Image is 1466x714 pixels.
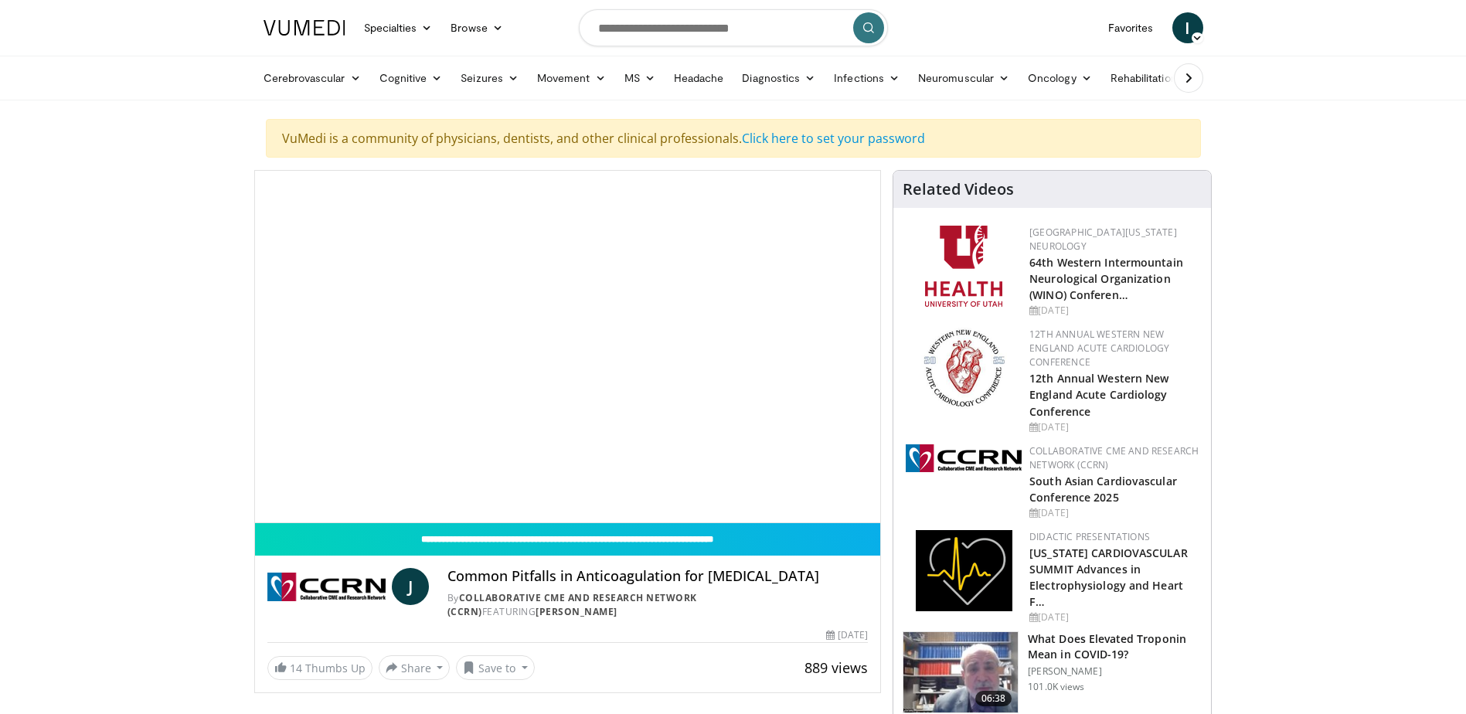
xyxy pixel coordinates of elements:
a: Browse [441,12,512,43]
img: a04ee3ba-8487-4636-b0fb-5e8d268f3737.png.150x105_q85_autocrop_double_scale_upscale_version-0.2.png [906,444,1022,472]
a: Click here to set your password [742,130,925,147]
a: [US_STATE] CARDIOVASCULAR SUMMIT Advances in Electrophysiology and Heart F… [1029,546,1188,609]
a: 06:38 What Does Elevated Troponin Mean in COVID-19? [PERSON_NAME] 101.0K views [903,631,1202,713]
a: Rehabilitation [1101,63,1186,93]
img: 0954f259-7907-4053-a817-32a96463ecc8.png.150x105_q85_autocrop_double_scale_upscale_version-0.2.png [921,328,1007,409]
a: Movement [528,63,615,93]
p: 101.0K views [1028,681,1084,693]
video-js: Video Player [255,171,881,523]
div: [DATE] [1029,420,1199,434]
button: Share [379,655,451,680]
div: Didactic Presentations [1029,530,1199,544]
p: [PERSON_NAME] [1028,665,1202,678]
h3: What Does Elevated Troponin Mean in COVID-19? [1028,631,1202,662]
a: [GEOGRAPHIC_DATA][US_STATE] Neurology [1029,226,1177,253]
span: 06:38 [975,691,1012,706]
a: 14 Thumbs Up [267,656,372,680]
img: f6362829-b0a3-407d-a044-59546adfd345.png.150x105_q85_autocrop_double_scale_upscale_version-0.2.png [925,226,1002,307]
a: 12th Annual Western New England Acute Cardiology Conference [1029,371,1168,418]
a: I [1172,12,1203,43]
a: Neuromuscular [909,63,1019,93]
a: South Asian Cardiovascular Conference 2025 [1029,474,1177,505]
a: J [392,568,429,605]
img: VuMedi Logo [264,20,345,36]
a: 64th Western Intermountain Neurological Organization (WINO) Conferen… [1029,255,1183,302]
span: 889 views [804,658,868,677]
a: Diagnostics [733,63,825,93]
div: VuMedi is a community of physicians, dentists, and other clinical professionals. [266,119,1201,158]
a: 12th Annual Western New England Acute Cardiology Conference [1029,328,1169,369]
img: 1860aa7a-ba06-47e3-81a4-3dc728c2b4cf.png.150x105_q85_autocrop_double_scale_upscale_version-0.2.png [916,530,1012,611]
span: 14 [290,661,302,675]
a: Seizures [451,63,528,93]
div: [DATE] [1029,304,1199,318]
a: Cognitive [370,63,452,93]
div: By FEATURING [447,591,868,619]
img: Collaborative CME and Research Network (CCRN) [267,568,386,605]
a: Collaborative CME and Research Network (CCRN) [447,591,697,618]
a: Headache [665,63,733,93]
button: Save to [456,655,535,680]
a: Oncology [1019,63,1101,93]
div: [DATE] [1029,610,1199,624]
img: 98daf78a-1d22-4ebe-927e-10afe95ffd94.150x105_q85_crop-smart_upscale.jpg [903,632,1018,712]
a: Specialties [355,12,442,43]
div: [DATE] [1029,506,1199,520]
a: [PERSON_NAME] [536,605,617,618]
a: Favorites [1099,12,1163,43]
h4: Related Videos [903,180,1014,199]
a: Cerebrovascular [254,63,370,93]
a: Infections [825,63,909,93]
a: Collaborative CME and Research Network (CCRN) [1029,444,1199,471]
h4: Common Pitfalls in Anticoagulation for [MEDICAL_DATA] [447,568,868,585]
a: MS [615,63,665,93]
div: [DATE] [826,628,868,642]
input: Search topics, interventions [579,9,888,46]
